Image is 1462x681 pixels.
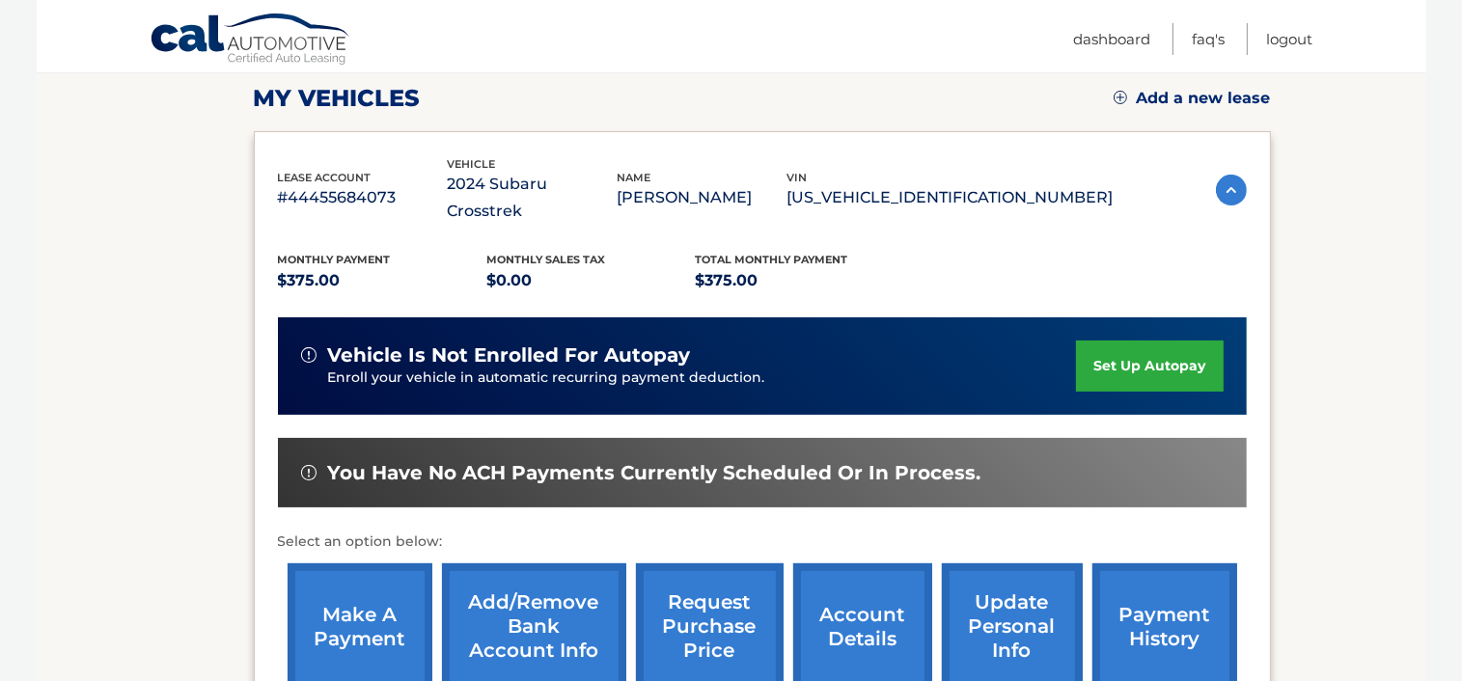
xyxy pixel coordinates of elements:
span: Monthly Payment [278,253,391,266]
p: $375.00 [278,267,487,294]
p: $0.00 [486,267,696,294]
span: name [618,171,651,184]
a: Cal Automotive [150,13,352,68]
span: vehicle is not enrolled for autopay [328,343,691,368]
a: FAQ's [1193,23,1226,55]
span: Monthly sales Tax [486,253,605,266]
img: alert-white.svg [301,347,317,363]
span: lease account [278,171,372,184]
img: add.svg [1114,91,1127,104]
p: Select an option below: [278,531,1247,554]
span: vehicle [448,157,496,171]
span: vin [787,171,808,184]
span: You have no ACH payments currently scheduled or in process. [328,461,981,485]
a: set up autopay [1076,340,1223,392]
img: accordion-active.svg [1216,175,1247,205]
p: #44455684073 [278,184,448,211]
p: Enroll your vehicle in automatic recurring payment deduction. [328,368,1077,389]
p: 2024 Subaru Crosstrek [448,171,618,225]
a: Add a new lease [1114,89,1271,108]
a: Dashboard [1074,23,1151,55]
p: [US_VEHICLE_IDENTIFICATION_NUMBER] [787,184,1114,211]
p: [PERSON_NAME] [618,184,787,211]
img: alert-white.svg [301,465,317,480]
h2: my vehicles [254,84,421,113]
span: Total Monthly Payment [696,253,848,266]
a: Logout [1267,23,1313,55]
p: $375.00 [696,267,905,294]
